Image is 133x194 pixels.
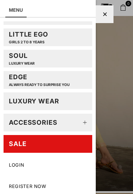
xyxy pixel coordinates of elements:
p: GIRLS 2 TO 8 YEARS [9,40,48,44]
a: MENU [9,7,23,13]
a: SALE [4,135,92,153]
div: LUXURY WEAR [9,97,59,105]
a: Little EGOGIRLS 2 TO 8 YEARS [4,28,92,46]
a: LOGIN [4,156,92,174]
a: Accessories [4,114,92,131]
div: SALE [9,140,27,148]
div: EDGE [9,73,70,87]
a: EDGEAlways ready to surprise you [4,71,92,89]
a: SoulLUXURY WEAR [4,50,92,68]
p: LUXURY WEAR [9,61,35,66]
div: Accessories [9,118,57,126]
p: Always ready to surprise you [9,82,70,87]
div: Close Menu [96,5,113,23]
a: LUXURY WEAR [4,92,92,110]
div: Little EGO [9,30,48,44]
div: Soul [9,52,35,65]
